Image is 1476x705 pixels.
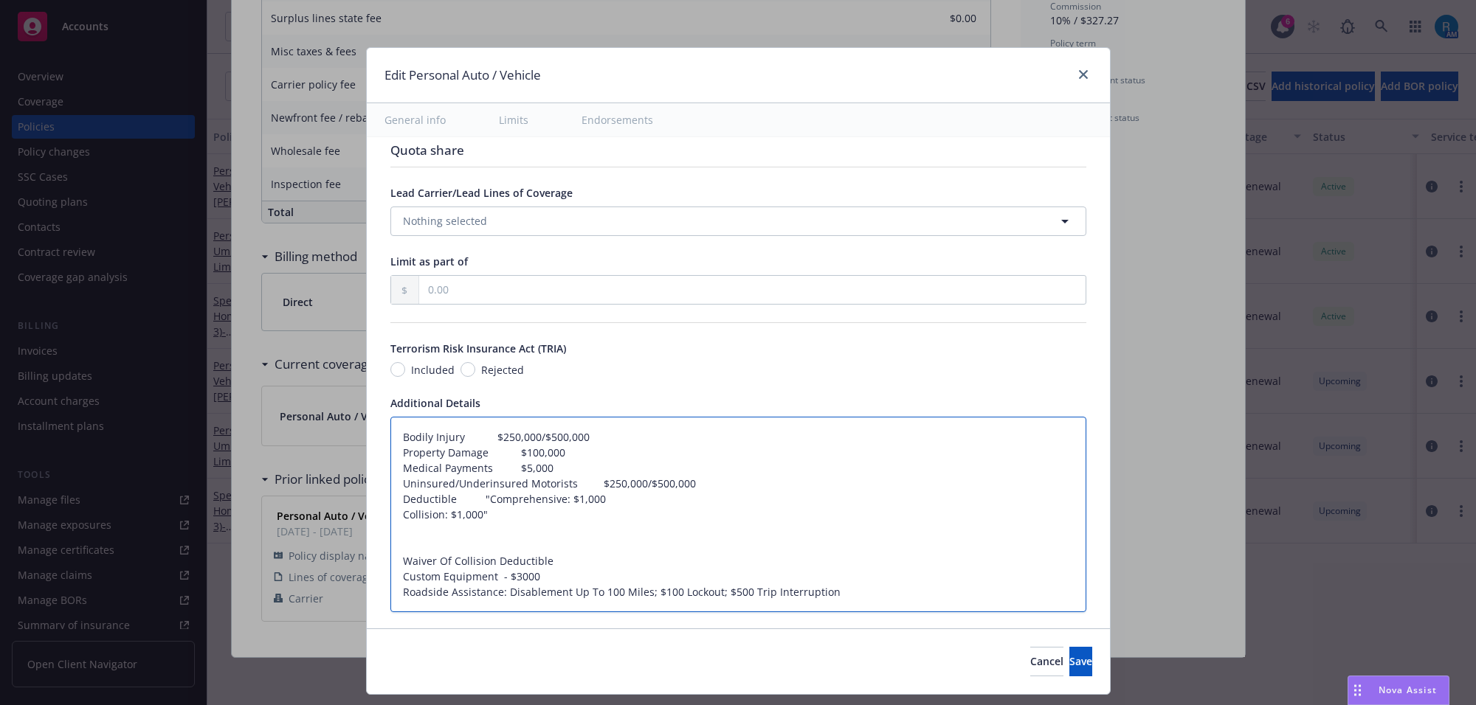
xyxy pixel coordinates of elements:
[481,362,524,378] span: Rejected
[481,103,546,136] button: Limits
[1348,676,1449,705] button: Nova Assist
[367,103,463,136] button: General info
[564,103,671,136] button: Endorsements
[384,66,541,85] h1: Edit Personal Auto / Vehicle
[390,141,1086,160] div: Quota share
[411,362,455,378] span: Included
[390,254,468,268] span: Limit as part of
[390,341,566,355] span: Terrorism Risk Insurance Act (TRIA)
[403,213,487,229] span: Nothing selected
[390,396,480,410] span: Additional Details
[1348,676,1367,704] div: Drag to move
[390,417,1086,613] textarea: Bodily Injury $250,000/$500,000 Property Damage $100,000 Medical Payments $5,000 Uninsured/Underi...
[1379,684,1437,696] span: Nova Assist
[390,206,1086,236] button: Nothing selected
[419,276,1086,304] input: 0.00
[390,362,405,377] input: Included
[461,362,475,377] input: Rejected
[390,186,573,200] span: Lead Carrier/Lead Lines of Coverage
